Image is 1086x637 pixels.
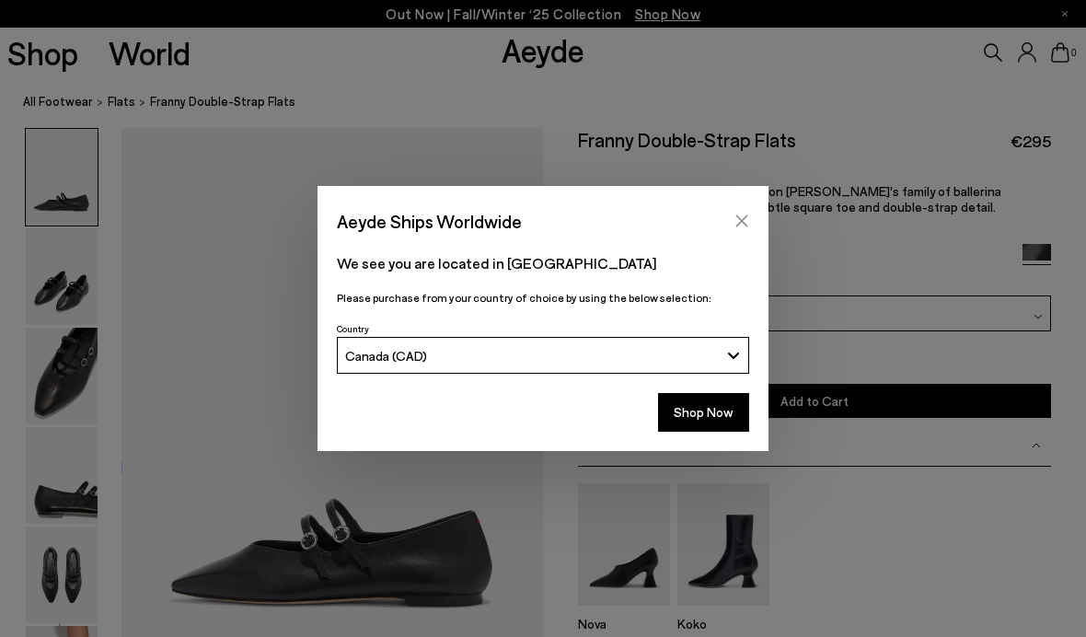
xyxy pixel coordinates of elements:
button: Close [728,207,756,235]
span: Country [337,323,369,334]
span: Canada (CAD) [345,348,427,364]
span: Aeyde Ships Worldwide [337,205,522,237]
button: Shop Now [658,393,749,432]
p: Please purchase from your country of choice by using the below selection: [337,289,749,307]
p: We see you are located in [GEOGRAPHIC_DATA] [337,252,749,274]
